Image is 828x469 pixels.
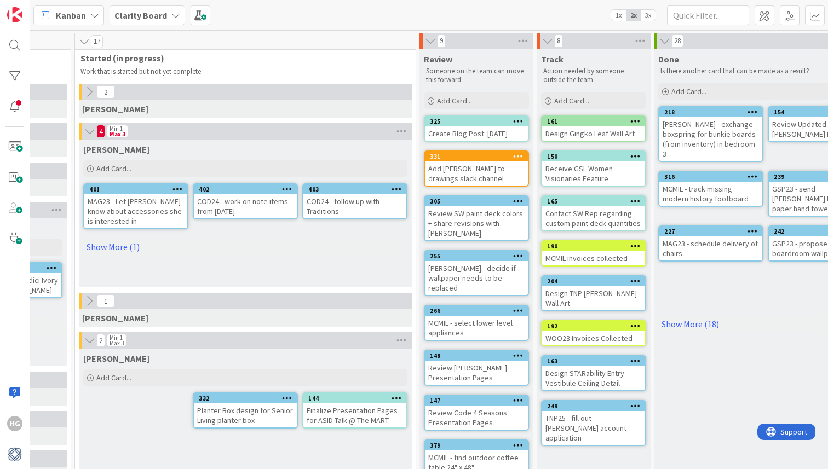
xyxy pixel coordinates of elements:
a: 150Receive GSL Women Visionaries Feature [541,150,646,187]
div: COD24 - work on note items from [DATE] [194,194,297,218]
div: 227 [664,228,762,235]
div: 331 [430,153,528,160]
a: 331Add [PERSON_NAME] to drawings slack channel [424,150,529,187]
div: 218 [659,107,762,117]
div: [PERSON_NAME] - decide if wallpaper needs to be replaced [425,261,528,295]
a: 148Review [PERSON_NAME] Presentation Pages [424,350,529,386]
div: 325Create Blog Post: [DATE] [425,117,528,141]
span: Add Card... [437,96,472,106]
a: 403COD24 - follow up with Traditions [302,183,407,219]
span: 3x [641,10,656,21]
div: 218 [664,108,762,116]
span: 28 [671,34,683,48]
div: 147Review Code 4 Seasons Presentation Pages [425,396,528,430]
div: 403 [303,184,406,194]
div: 325 [430,118,528,125]
div: 266 [430,307,528,315]
div: 147 [425,396,528,406]
div: Design STARability Entry Vestibule Ceiling Detail [542,366,645,390]
div: Review [PERSON_NAME] Presentation Pages [425,361,528,385]
div: 402 [199,186,297,193]
div: 190 [547,242,645,250]
div: Planter Box design for Senior Living planter box [194,403,297,427]
a: 249TNP25 - fill out [PERSON_NAME] account application [541,400,646,446]
a: 147Review Code 4 Seasons Presentation Pages [424,395,529,431]
a: 401MAG23 - Let [PERSON_NAME] know about accessories she is interested in [83,183,188,229]
div: 401 [84,184,187,194]
a: 161Design Gingko Leaf Wall Art [541,115,646,142]
div: Contact SW Rep regarding custom paint deck quantities [542,206,645,230]
div: MAG23 - schedule delivery of chairs [659,236,762,260]
div: MAG23 - Let [PERSON_NAME] know about accessories she is interested in [84,194,187,228]
div: 332Planter Box design for Senior Living planter box [194,393,297,427]
a: 190MCMIL invoices collected [541,240,646,267]
span: Started (in progress) [81,53,402,63]
span: Add Card... [671,86,706,96]
div: 190 [542,241,645,251]
a: 163Design STARability Entry Vestibule Ceiling Detail [541,355,646,391]
div: 192 [542,321,645,331]
div: Receive GSL Women Visionaries Feature [542,161,645,186]
div: 161Design Gingko Leaf Wall Art [542,117,645,141]
span: 2 [96,85,115,99]
div: 150 [547,153,645,160]
div: WOO23 Invoices Collected [542,331,645,345]
div: 163 [547,357,645,365]
a: Show More (1) [83,238,407,256]
div: 331Add [PERSON_NAME] to drawings slack channel [425,152,528,186]
div: 379 [425,441,528,450]
a: 332Planter Box design for Senior Living planter box [193,392,298,429]
div: Review Code 4 Seasons Presentation Pages [425,406,528,430]
div: 403COD24 - follow up with Traditions [303,184,406,218]
div: 148 [425,351,528,361]
a: 255[PERSON_NAME] - decide if wallpaper needs to be replaced [424,250,529,296]
a: 165Contact SW Rep regarding custom paint deck quantities [541,195,646,231]
div: 401MAG23 - Let [PERSON_NAME] know about accessories she is interested in [84,184,187,228]
div: 192WOO23 Invoices Collected [542,321,645,345]
div: 249TNP25 - fill out [PERSON_NAME] account application [542,401,645,445]
div: 144 [303,393,406,403]
div: 148Review [PERSON_NAME] Presentation Pages [425,351,528,385]
span: 8 [554,34,563,48]
div: 305Review SW paint deck colors + share revisions with [PERSON_NAME] [425,196,528,240]
span: 17 [91,35,103,48]
div: COD24 - follow up with Traditions [303,194,406,218]
div: 165Contact SW Rep regarding custom paint deck quantities [542,196,645,230]
a: 218[PERSON_NAME] - exchange boxspring for bunkie boards (from inventory) in bedroom 3 [658,106,763,162]
div: 255 [430,252,528,260]
span: Gina [82,103,148,114]
div: Finalize Presentation Pages for ASID Talk @ The MART [303,403,406,427]
div: Max 3 [110,131,125,137]
div: TNP25 - fill out [PERSON_NAME] account application [542,411,645,445]
span: Support [23,2,50,15]
div: HG [7,416,22,431]
div: 332 [194,393,297,403]
div: 163Design STARability Entry Vestibule Ceiling Detail [542,356,645,390]
div: 147 [430,397,528,404]
div: MCMIL - track missing modern history footboard [659,182,762,206]
a: 144Finalize Presentation Pages for ASID Talk @ The MART [302,392,407,429]
div: 401 [89,186,187,193]
span: Hannah [83,353,150,364]
a: 227MAG23 - schedule delivery of chairs [658,225,763,262]
div: Min 1 [110,126,123,131]
div: 192 [547,322,645,330]
img: avatar [7,447,22,462]
img: Visit kanbanzone.com [7,7,22,22]
div: 144Finalize Presentation Pages for ASID Talk @ The MART [303,393,406,427]
div: 255[PERSON_NAME] - decide if wallpaper needs to be replaced [425,251,528,295]
div: 204Design TNP [PERSON_NAME] Wall Art [542,276,645,310]
div: 266MCMIL - select lower level appliances [425,306,528,340]
span: 2 [96,334,105,347]
div: Design TNP [PERSON_NAME] Wall Art [542,286,645,310]
div: 316 [659,172,762,182]
div: 316MCMIL - track missing modern history footboard [659,172,762,206]
span: 1x [611,10,626,21]
div: 148 [430,352,528,360]
p: Someone on the team can move this forward [426,67,527,85]
div: 305 [425,196,528,206]
div: Review SW paint deck colors + share revisions with [PERSON_NAME] [425,206,528,240]
span: Track [541,54,563,65]
span: Add Card... [554,96,589,106]
span: 1 [96,294,115,308]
